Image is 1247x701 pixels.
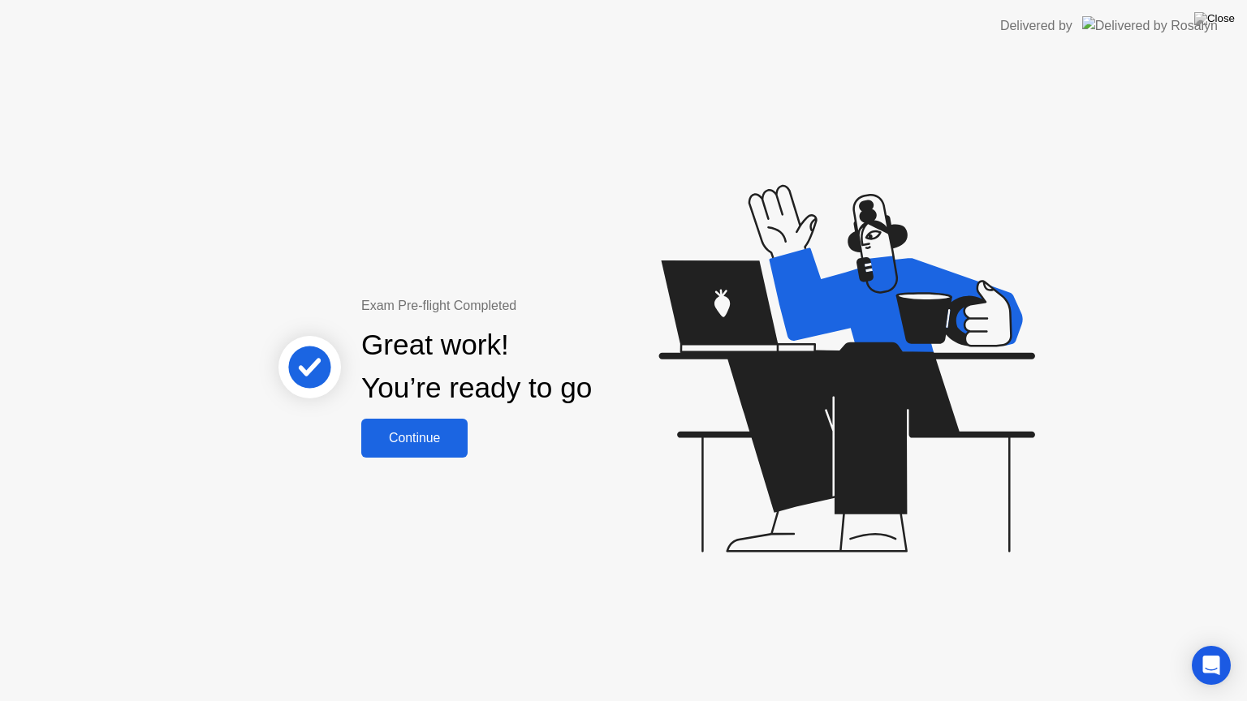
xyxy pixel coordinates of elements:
[1192,646,1231,685] div: Open Intercom Messenger
[361,296,697,316] div: Exam Pre-flight Completed
[361,419,468,458] button: Continue
[1194,12,1235,25] img: Close
[1000,16,1072,36] div: Delivered by
[366,431,463,445] div: Continue
[361,324,592,410] div: Great work! You’re ready to go
[1082,16,1218,35] img: Delivered by Rosalyn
